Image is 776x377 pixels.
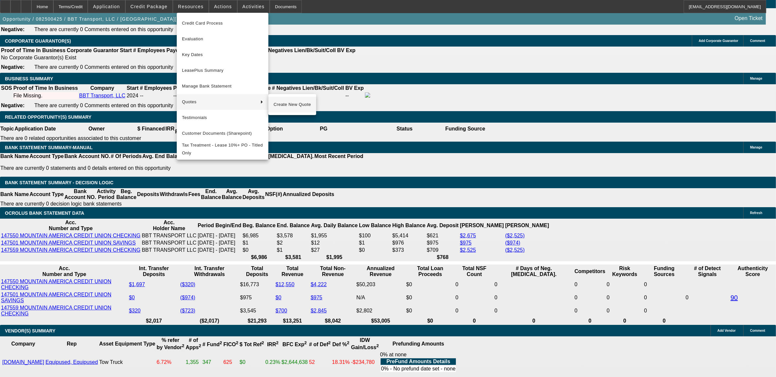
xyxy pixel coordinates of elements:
span: Evaluation [182,35,263,43]
span: Customer Documents (Sharepoint) [182,129,263,137]
span: Create New Quote [274,101,311,109]
span: Manage Bank Statement [182,82,263,90]
span: Quotes [182,98,255,106]
span: Key Dates [182,51,263,59]
span: Credit Card Process [182,19,263,27]
span: Tax Treatment - Lease 10%+ PO - Titled Only [182,141,263,157]
span: Testimonials [182,114,263,122]
span: LeasePlus Summary [182,67,263,74]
